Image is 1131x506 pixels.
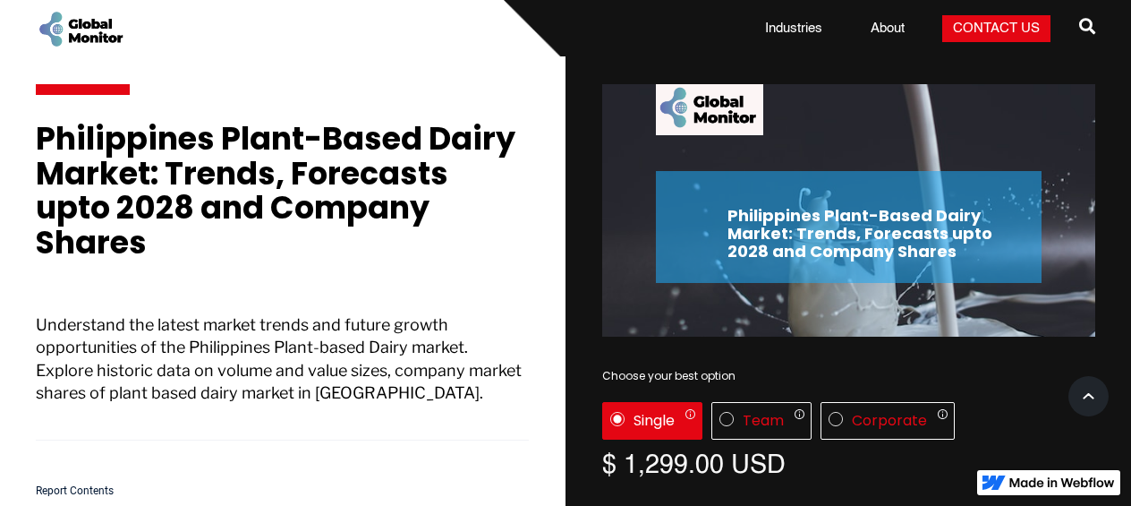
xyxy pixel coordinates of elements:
[860,20,915,38] a: About
[754,20,833,38] a: Industries
[36,485,529,497] h5: Report Contents
[634,412,675,430] div: Single
[1009,477,1115,488] img: Made in Webflow
[1079,11,1095,47] a: 
[743,412,784,430] div: Team
[36,9,125,49] a: home
[602,402,1095,440] div: License
[602,367,1095,385] div: Choose your best option
[36,313,529,441] p: Understand the latest market trends and future growth opportunities of the Philippines Plant-base...
[36,122,529,278] h1: Philippines Plant-Based Dairy Market: Trends, Forecasts upto 2028 and Company Shares
[852,412,927,430] div: Corporate
[602,449,1095,476] div: $ 1,299.00 USD
[727,207,1024,260] h2: Philippines Plant-Based Dairy Market: Trends, Forecasts upto 2028 and Company Shares
[942,15,1050,42] a: Contact Us
[1079,13,1095,39] span: 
